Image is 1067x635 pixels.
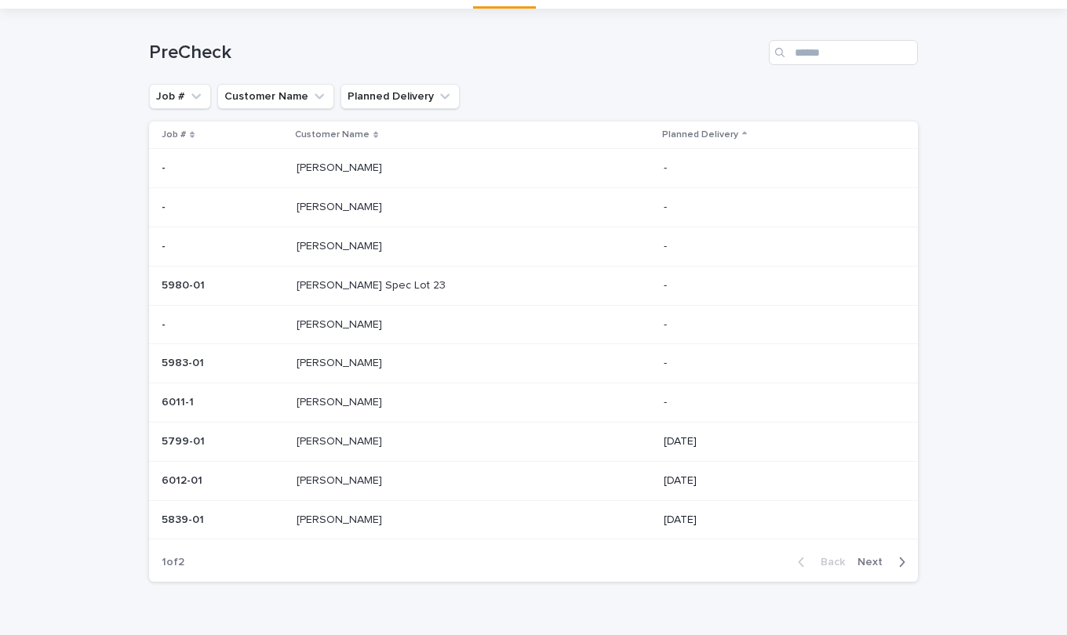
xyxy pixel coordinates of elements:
[297,315,385,332] p: [PERSON_NAME]
[811,557,845,568] span: Back
[149,422,918,461] tr: 5799-015799-01 [PERSON_NAME][PERSON_NAME] [DATE]
[149,543,197,582] p: 1 of 2
[162,126,186,143] p: Job #
[664,161,893,175] p: -
[162,510,207,527] p: 5839-01
[149,149,918,188] tr: -- [PERSON_NAME][PERSON_NAME] -
[297,432,385,448] p: [PERSON_NAME]
[149,84,211,109] button: Job #
[162,198,169,214] p: -
[340,84,460,109] button: Planned Delivery
[149,461,918,500] tr: 6012-016012-01 [PERSON_NAME][PERSON_NAME] [DATE]
[664,240,893,253] p: -
[149,305,918,344] tr: -- [PERSON_NAME][PERSON_NAME] -
[149,266,918,305] tr: 5980-015980-01 [PERSON_NAME] Spec Lot 23[PERSON_NAME] Spec Lot 23 -
[297,158,385,175] p: [PERSON_NAME]
[664,396,893,409] p: -
[297,471,385,488] p: [PERSON_NAME]
[162,471,206,488] p: 6012-01
[662,126,738,143] p: Planned Delivery
[162,237,169,253] p: -
[297,237,385,253] p: [PERSON_NAME]
[162,393,197,409] p: 6011-1
[149,188,918,227] tr: -- [PERSON_NAME][PERSON_NAME] -
[297,198,385,214] p: [PERSON_NAME]
[297,510,385,527] p: [PERSON_NAME]
[664,201,893,214] p: -
[162,354,207,370] p: 5983-01
[217,84,334,109] button: Customer Name
[664,474,893,488] p: [DATE]
[785,555,851,569] button: Back
[664,357,893,370] p: -
[769,40,918,65] input: Search
[295,126,370,143] p: Customer Name
[162,276,208,292] p: 5980-01
[664,513,893,527] p: [DATE]
[149,383,918,423] tr: 6011-16011-1 [PERSON_NAME][PERSON_NAME] -
[664,435,893,448] p: [DATE]
[149,227,918,266] tr: -- [PERSON_NAME][PERSON_NAME] -
[149,500,918,539] tr: 5839-015839-01 [PERSON_NAME][PERSON_NAME] [DATE]
[664,279,893,292] p: -
[162,432,208,448] p: 5799-01
[858,557,892,568] span: Next
[162,315,169,332] p: -
[297,354,385,370] p: [PERSON_NAME]
[162,158,169,175] p: -
[297,276,449,292] p: [PERSON_NAME] Spec Lot 23
[297,393,385,409] p: [PERSON_NAME]
[149,42,763,64] h1: PreCheck
[851,555,918,569] button: Next
[149,344,918,383] tr: 5983-015983-01 [PERSON_NAME][PERSON_NAME] -
[664,318,893,332] p: -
